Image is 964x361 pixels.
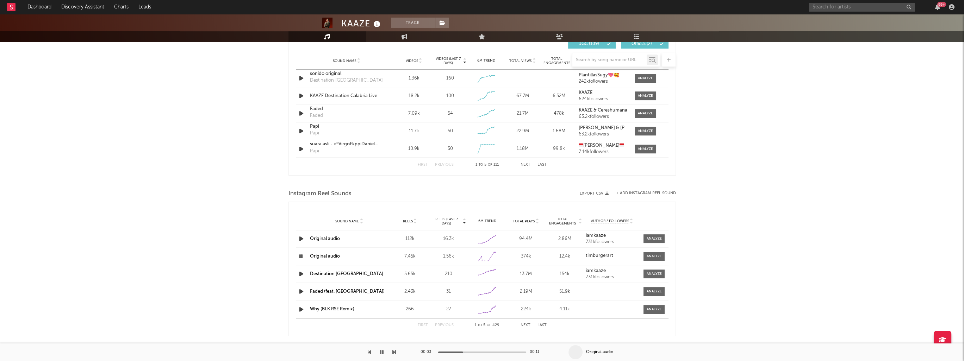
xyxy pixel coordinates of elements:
[586,275,639,280] div: 731k followers
[579,73,619,77] strong: PlantillasSugy💖🥰
[418,163,428,167] button: First
[446,75,454,82] div: 160
[468,321,506,330] div: 1 5 429
[537,323,547,327] button: Last
[398,110,430,117] div: 7.09k
[809,3,915,12] input: Search for artists
[937,2,946,7] div: 99 +
[609,191,676,195] div: + Add Instagram Reel Sound
[542,145,575,152] div: 99.8k
[310,93,384,100] a: KAAZE Destination Calabria Live
[616,191,676,195] button: + Add Instagram Reel Sound
[310,70,384,77] a: sonido original
[431,288,466,295] div: 31
[586,268,606,273] strong: iamkaaze
[542,93,575,100] div: 6.52M
[479,163,483,166] span: to
[392,306,428,313] div: 266
[621,39,668,49] button: Official(2)
[506,93,539,100] div: 67.7M
[310,141,384,148] a: suara asli - ᴋᴺVìrgoFkppiDaniel [PERSON_NAME]
[626,42,658,46] span: Official ( 2 )
[392,271,428,278] div: 5.65k
[586,240,639,245] div: 731k followers
[935,4,940,10] button: 99+
[398,75,430,82] div: 1.36k
[537,163,547,167] button: Last
[447,145,453,152] div: 50
[341,18,382,29] div: KAAZE
[310,123,384,130] div: Papi
[431,235,466,242] div: 16.3k
[579,114,628,119] div: 63.2k followers
[403,219,413,223] span: Reels
[487,324,491,327] span: of
[310,307,354,311] a: Why (BLK RSE Remix)
[392,253,428,260] div: 7.45k
[542,110,575,117] div: 478k
[310,236,340,241] a: Original audio
[470,218,505,224] div: 6M Trend
[521,323,530,327] button: Next
[435,323,454,327] button: Previous
[573,42,605,46] span: UGC ( 109 )
[580,191,609,196] button: Export CSV
[508,306,543,313] div: 224k
[586,233,639,238] a: iamkaaze
[572,57,647,63] input: Search by song name or URL
[547,253,582,260] div: 12.4k
[288,190,352,198] span: Instagram Reel Sounds
[508,253,543,260] div: 374k
[506,128,539,135] div: 22.9M
[530,348,544,356] div: 00:11
[568,39,616,49] button: UGC(109)
[579,126,657,130] strong: [PERSON_NAME] & [PERSON_NAME]
[591,219,629,223] span: Author / Followers
[310,106,384,113] a: Faded
[488,163,492,166] span: of
[310,148,319,155] div: Papi
[508,288,543,295] div: 2.19M
[579,79,628,84] div: 242k followers
[310,77,383,84] div: Destination [GEOGRAPHIC_DATA]
[506,145,539,152] div: 1.18M
[431,271,466,278] div: 210
[310,289,385,294] a: Faded (feat. [GEOGRAPHIC_DATA])
[478,324,482,327] span: to
[579,143,624,148] strong: 🇮🇩[PERSON_NAME]🇮🇩
[579,97,628,102] div: 624k followers
[398,93,430,100] div: 18.2k
[547,235,582,242] div: 2.86M
[586,253,613,258] strong: timburgerart
[586,233,606,238] strong: iamkaaze
[310,130,319,137] div: Papi
[435,163,454,167] button: Previous
[547,288,582,295] div: 51.9k
[547,217,578,226] span: Total Engagements
[547,271,582,278] div: 154k
[586,268,639,273] a: iamkaaze
[508,235,543,242] div: 94.4M
[447,110,453,117] div: 54
[391,18,435,28] button: Track
[431,253,466,260] div: 1.56k
[310,254,340,259] a: Original audio
[579,126,628,131] a: [PERSON_NAME] & [PERSON_NAME]
[508,271,543,278] div: 13.7M
[398,145,430,152] div: 10.9k
[579,132,628,137] div: 63.2k followers
[579,90,628,95] a: KAAZE
[446,93,454,100] div: 100
[579,150,628,154] div: 7.14k followers
[431,306,466,313] div: 27
[398,128,430,135] div: 11.7k
[547,306,582,313] div: 4.11k
[586,253,639,258] a: timburgerart
[431,217,462,226] span: Reels (last 7 days)
[579,90,592,95] strong: KAAZE
[579,108,627,113] strong: KAAZE & Cereshumana
[310,112,323,119] div: Faded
